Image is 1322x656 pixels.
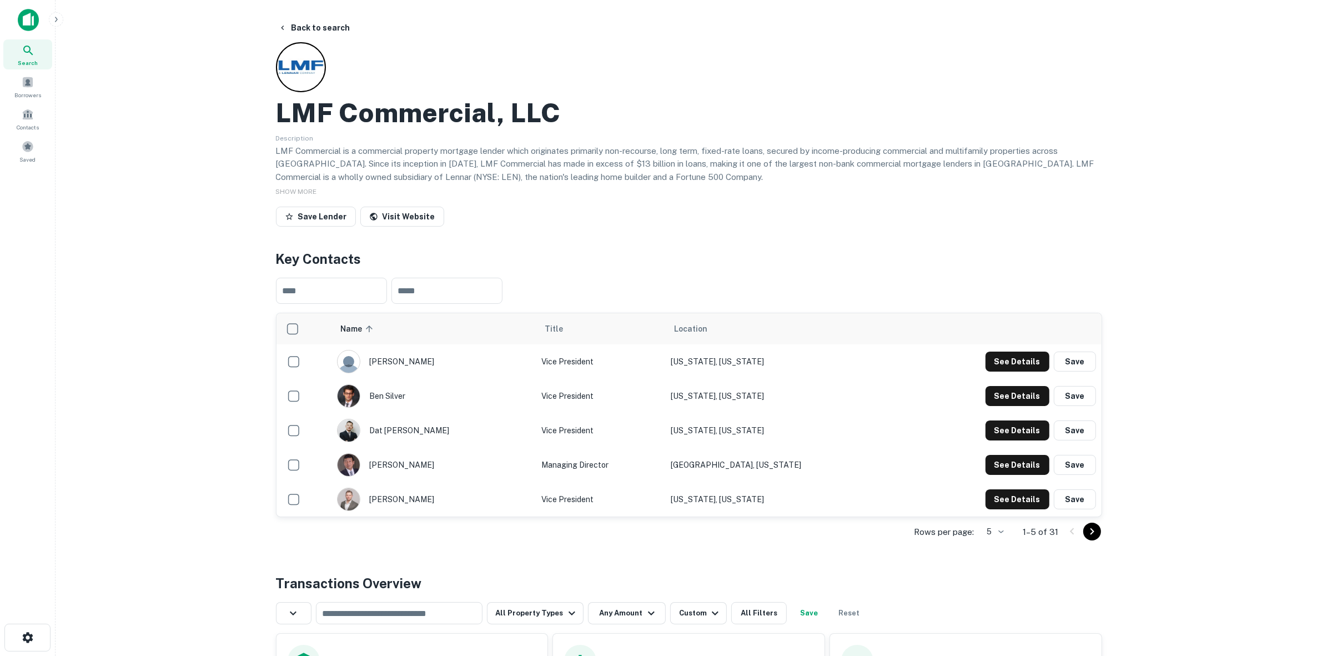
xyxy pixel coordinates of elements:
h2: LMF Commercial, LLC [276,97,561,129]
h4: Transactions Overview [276,573,422,593]
button: See Details [986,420,1049,440]
button: Reset [831,602,867,624]
img: 1516527135621 [338,385,360,407]
span: Description [276,134,314,142]
p: LMF Commercial is a commercial property mortgage lender which originates primarily non-recourse, ... [276,144,1102,184]
button: Save [1054,420,1096,440]
th: Title [536,313,666,344]
th: Name [331,313,536,344]
td: Vice President [536,344,666,379]
button: Back to search [274,18,355,38]
div: [PERSON_NAME] [337,453,530,477]
p: 1–5 of 31 [1023,525,1059,539]
button: Save [1054,489,1096,509]
a: Borrowers [3,72,52,102]
a: Contacts [3,104,52,134]
button: All Property Types [487,602,584,624]
td: [GEOGRAPHIC_DATA], [US_STATE] [665,448,899,482]
td: Vice President [536,413,666,448]
span: Borrowers [14,91,41,99]
img: capitalize-icon.png [18,9,39,31]
img: 9c8pery4andzj6ohjkjp54ma2 [338,350,360,373]
span: Contacts [17,123,39,132]
div: [PERSON_NAME] [337,350,530,373]
span: Saved [20,155,36,164]
p: Rows per page: [914,525,974,539]
a: Saved [3,136,52,166]
img: 1744136348516 [338,488,360,510]
td: Vice President [536,482,666,517]
a: Search [3,39,52,69]
h4: Key Contacts [276,249,1102,269]
span: Location [674,322,707,335]
img: 1516344156482 [338,454,360,476]
td: Managing Director [536,448,666,482]
div: 5 [979,524,1006,540]
div: Custom [679,607,722,620]
td: [US_STATE], [US_STATE] [665,379,899,413]
td: Vice President [536,379,666,413]
div: ben silver [337,384,530,408]
td: [US_STATE], [US_STATE] [665,344,899,379]
button: Save your search to get updates of matches that match your search criteria. [791,602,827,624]
span: Title [545,322,577,335]
button: Save Lender [276,207,356,227]
span: Search [18,58,38,67]
iframe: Chat Widget [1266,567,1322,620]
button: Save [1054,352,1096,372]
button: See Details [986,455,1049,475]
div: dat [PERSON_NAME] [337,419,530,442]
td: [US_STATE], [US_STATE] [665,413,899,448]
a: Visit Website [360,207,444,227]
button: Go to next page [1083,523,1101,540]
img: 1592271478551 [338,419,360,442]
button: Custom [670,602,727,624]
div: scrollable content [277,313,1102,517]
button: See Details [986,386,1049,406]
td: [US_STATE], [US_STATE] [665,482,899,517]
button: Save [1054,386,1096,406]
span: Name [340,322,376,335]
div: [PERSON_NAME] [337,488,530,511]
span: SHOW MORE [276,188,317,196]
button: See Details [986,489,1049,509]
button: Save [1054,455,1096,475]
button: All Filters [731,602,787,624]
button: See Details [986,352,1049,372]
th: Location [665,313,899,344]
button: Any Amount [588,602,666,624]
